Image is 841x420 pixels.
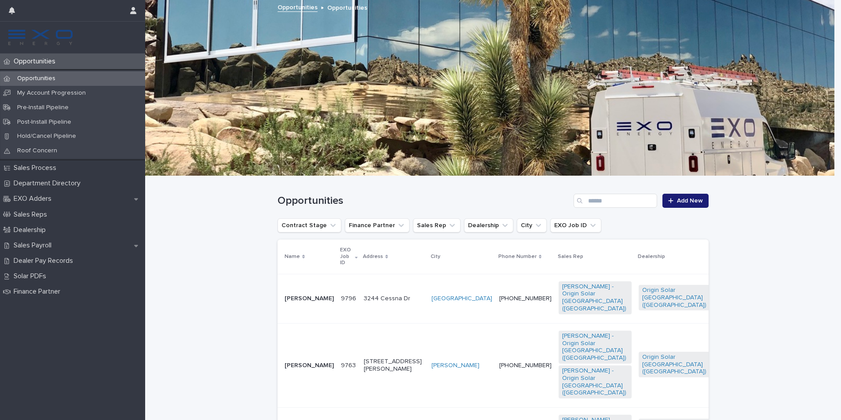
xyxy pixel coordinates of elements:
p: Dealership [638,252,665,262]
p: Sales Rep [558,252,583,262]
p: My Account Progression [10,89,93,97]
p: EXO Job ID [340,245,353,268]
p: Dealer Pay Records [10,257,80,265]
p: 3244 Cessna Dr [364,295,424,302]
p: Opportunities [10,57,62,66]
p: Name [285,252,300,262]
a: Origin Solar [GEOGRAPHIC_DATA] ([GEOGRAPHIC_DATA]) [642,354,708,376]
button: Contract Stage [278,218,341,232]
p: [STREET_ADDRESS][PERSON_NAME] [364,358,424,373]
img: FKS5r6ZBThi8E5hshIGi [7,29,74,46]
button: City [517,218,547,232]
button: Sales Rep [413,218,461,232]
p: EXO Adders [10,195,59,203]
h1: Opportunities [278,195,570,207]
p: [PERSON_NAME] [285,295,334,302]
p: City [431,252,440,262]
p: 9796 [341,293,358,302]
p: Sales Process [10,164,63,172]
a: Origin Solar [GEOGRAPHIC_DATA] ([GEOGRAPHIC_DATA]) [642,287,708,309]
p: Hold/Cancel Pipeline [10,133,83,140]
p: Opportunities [327,2,367,12]
p: Pre-Install Pipeline [10,104,76,111]
button: EXO Job ID [550,218,601,232]
a: [PHONE_NUMBER] [499,295,552,302]
p: Roof Concern [10,147,64,155]
p: 9763 [341,360,358,369]
p: Finance Partner [10,287,67,296]
a: [PERSON_NAME] - Origin Solar [GEOGRAPHIC_DATA] ([GEOGRAPHIC_DATA]) [562,332,628,362]
p: [PERSON_NAME] [285,362,334,369]
a: [PERSON_NAME] [431,362,479,369]
p: Sales Payroll [10,241,59,250]
a: [GEOGRAPHIC_DATA] [431,295,492,302]
input: Search [574,194,657,208]
p: Solar PDFs [10,272,53,280]
p: Phone Number [498,252,537,262]
a: Opportunities [278,2,318,12]
span: Add New [677,198,703,204]
a: [PHONE_NUMBER] [499,362,552,368]
a: [PERSON_NAME] - Origin Solar [GEOGRAPHIC_DATA] ([GEOGRAPHIC_DATA]) [562,283,628,313]
p: Opportunities [10,75,62,82]
p: Department Directory [10,179,88,188]
button: Finance Partner [345,218,410,232]
p: Address [363,252,383,262]
p: Sales Reps [10,210,54,219]
p: Dealership [10,226,53,234]
a: Add New [662,194,709,208]
a: [PERSON_NAME] - Origin Solar [GEOGRAPHIC_DATA] ([GEOGRAPHIC_DATA]) [562,367,628,397]
p: Post-Install Pipeline [10,118,78,126]
button: Dealership [464,218,513,232]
